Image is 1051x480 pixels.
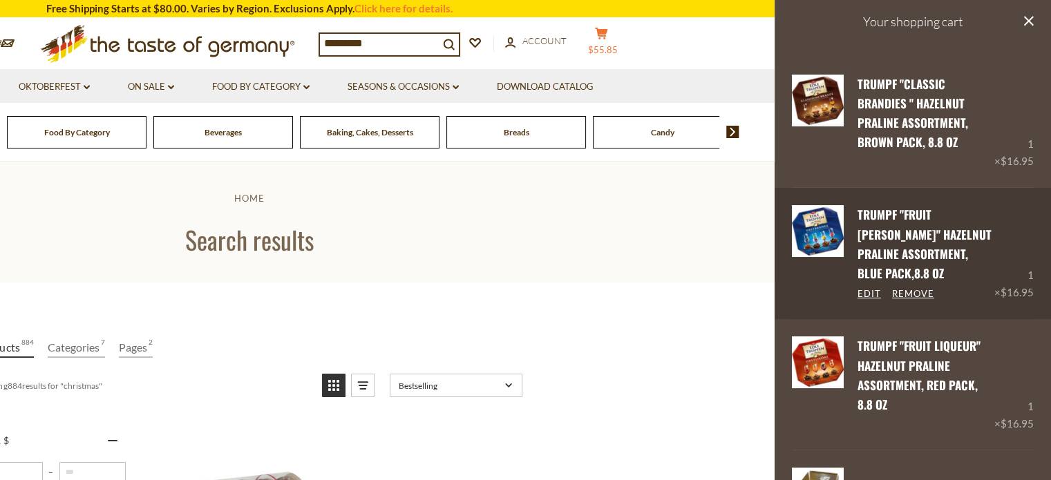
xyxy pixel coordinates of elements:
[119,338,153,358] a: View Pages Tab
[522,35,567,46] span: Account
[234,193,264,204] a: Home
[48,338,105,358] a: View Categories Tab
[792,75,844,126] img: Trumpf "Classic Brandies " Hazelnut Praline Assortment, Brown Pack, 8.8 oz
[351,374,375,397] a: View list mode
[1001,286,1034,298] span: $16.95
[1001,155,1034,167] span: $16.95
[792,336,844,432] a: Trumpf "Fruit Liqueur" Hazelnut Praline Assortment, Red Pack, 8.8 oz
[858,75,968,151] a: Trumpf "Classic Brandies " Hazelnut Praline Assortment, Brown Pack, 8.8 oz
[399,381,500,391] span: Bestselling
[8,381,22,391] b: 884
[858,337,981,413] a: Trumpf "Fruit Liqueur" Hazelnut Praline Assortment, Red Pack, 8.8 oz
[994,336,1034,432] div: 1 ×
[43,467,59,477] span: –
[497,79,594,95] a: Download Catalog
[354,2,453,15] a: Click here for details.
[348,79,459,95] a: Seasons & Occasions
[44,127,110,137] a: Food By Category
[1001,417,1034,430] span: $16.95
[858,206,992,282] a: Trumpf "Fruit [PERSON_NAME]" Hazelnut Praline Assortment, Blue Pack,8.8 oz
[390,374,522,397] a: Sort options
[212,79,310,95] a: Food By Category
[651,127,674,137] a: Candy
[892,288,934,300] a: Remove
[792,336,844,388] img: Trumpf "Fruit Liqueur" Hazelnut Praline Assortment, Red Pack, 8.8 oz
[19,79,90,95] a: Oktoberfest
[505,34,567,49] a: Account
[322,374,345,397] a: View grid mode
[792,205,844,301] a: Trumpf "Fruit Brandy" Hazelnut Praline Assortment, Blue Pack,8.8 oz
[994,75,1034,171] div: 1 ×
[588,44,618,55] span: $55.85
[21,338,34,356] span: 884
[994,205,1034,301] div: 1 ×
[205,127,242,137] a: Beverages
[149,338,153,356] span: 2
[128,79,174,95] a: On Sale
[858,288,881,300] a: Edit
[726,126,739,138] img: next arrow
[792,205,844,257] img: Trumpf "Fruit Brandy" Hazelnut Praline Assortment, Blue Pack,8.8 oz
[101,338,105,356] span: 7
[792,75,844,171] a: Trumpf "Classic Brandies " Hazelnut Praline Assortment, Brown Pack, 8.8 oz
[327,127,413,137] a: Baking, Cakes, Desserts
[504,127,529,137] a: Breads
[581,27,623,61] button: $55.85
